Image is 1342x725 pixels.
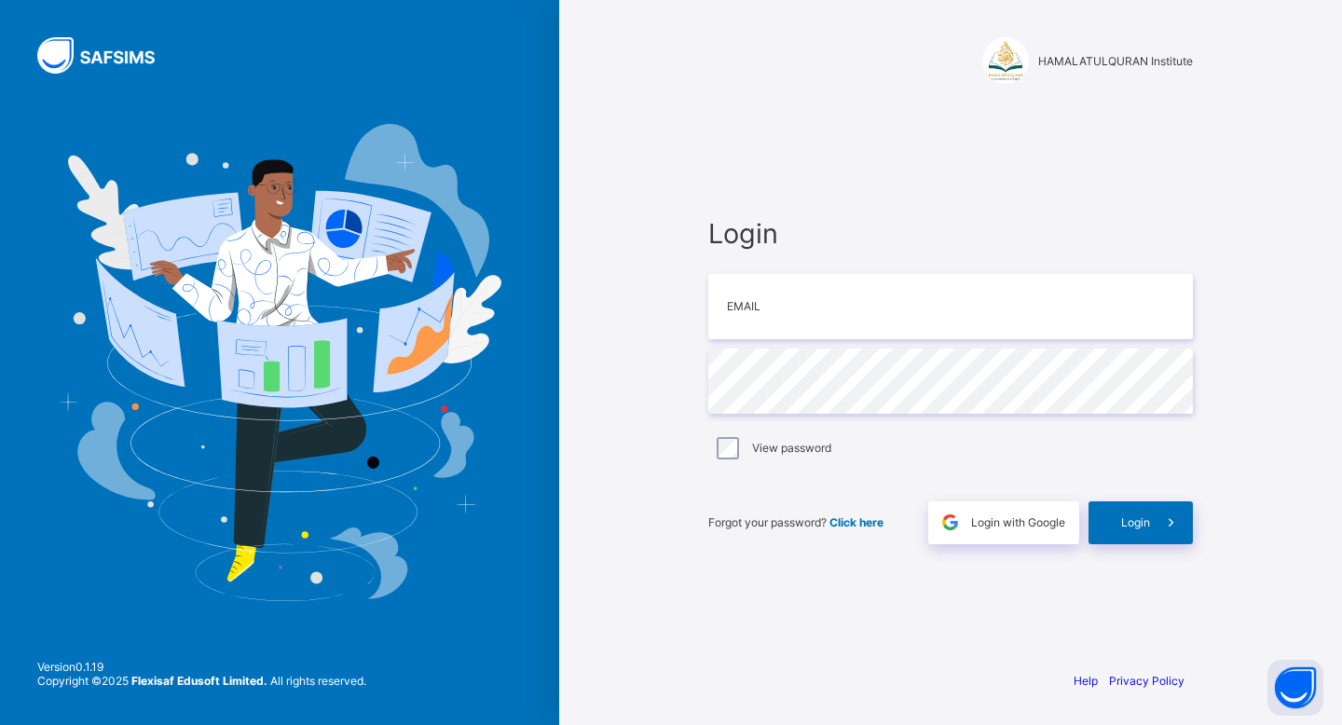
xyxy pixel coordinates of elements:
[1267,660,1323,716] button: Open asap
[1038,54,1193,68] span: HAMALATULQURAN Institute
[939,512,961,533] img: google.396cfc9801f0270233282035f929180a.svg
[58,124,501,601] img: Hero Image
[37,37,177,74] img: SAFSIMS Logo
[1121,515,1150,529] span: Login
[37,660,366,674] span: Version 0.1.19
[708,515,883,529] span: Forgot your password?
[131,674,267,688] strong: Flexisaf Edusoft Limited.
[1109,674,1185,688] a: Privacy Policy
[971,515,1065,529] span: Login with Google
[37,674,366,688] span: Copyright © 2025 All rights reserved.
[829,515,883,529] a: Click here
[1074,674,1098,688] a: Help
[752,441,831,455] label: View password
[708,217,1193,250] span: Login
